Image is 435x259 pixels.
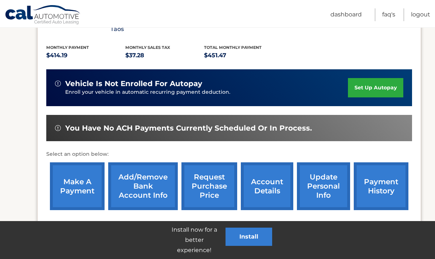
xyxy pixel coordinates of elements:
span: vehicle is not enrolled for autopay [65,79,202,88]
span: You have no ACH payments currently scheduled or in process. [65,124,312,133]
a: Dashboard [330,8,362,21]
img: alert-white.svg [55,81,61,86]
a: update personal info [297,162,350,210]
a: Logout [411,8,430,21]
a: make a payment [50,162,105,210]
p: $451.47 [204,50,283,61]
p: $37.28 [125,50,204,61]
span: Monthly sales Tax [125,45,170,50]
a: Add/Remove bank account info [108,162,178,210]
p: Enroll your vehicle in automatic recurring payment deduction. [65,88,348,96]
a: FAQ's [382,8,395,21]
img: alert-white.svg [55,125,61,131]
p: Install now for a better experience! [163,225,226,255]
p: Select an option below: [46,150,412,159]
p: $414.19 [46,50,125,61]
a: account details [241,162,293,210]
a: payment history [354,162,408,210]
a: set up autopay [348,78,403,97]
span: Total Monthly Payment [204,45,262,50]
button: Install [226,228,272,246]
a: Cal Automotive [5,5,81,26]
span: Monthly Payment [46,45,89,50]
a: request purchase price [181,162,237,210]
